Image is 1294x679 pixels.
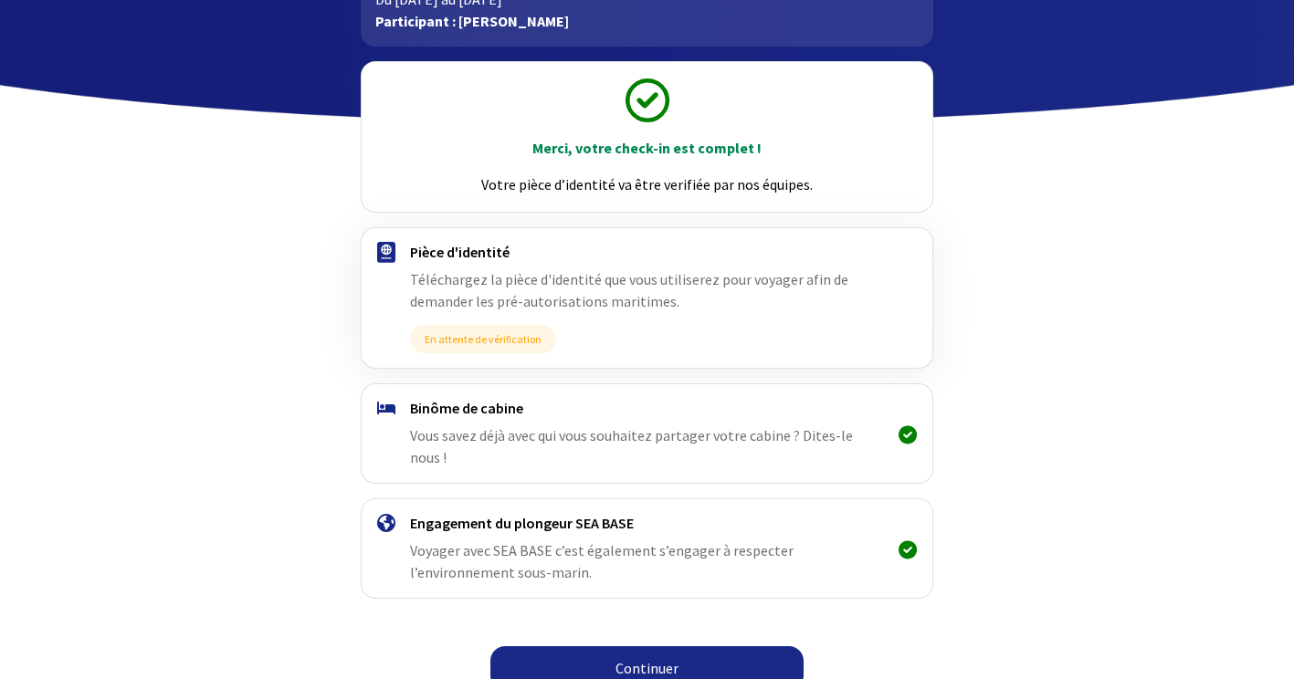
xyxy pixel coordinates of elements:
[375,10,919,32] p: Participant : [PERSON_NAME]
[378,173,916,195] p: Votre pièce d’identité va être verifiée par nos équipes.
[410,541,794,581] span: Voyager avec SEA BASE c’est également s’engager à respecter l’environnement sous-marin.
[410,399,884,417] h4: Binôme de cabine
[410,325,556,353] span: En attente de vérification
[410,514,884,532] h4: Engagement du plongeur SEA BASE
[410,426,853,466] span: Vous savez déjà avec qui vous souhaitez partager votre cabine ? Dites-le nous !
[378,137,916,159] p: Merci, votre check-in est complet !
[377,242,395,263] img: passport.svg
[377,402,395,414] img: binome.svg
[377,514,395,532] img: engagement.svg
[410,270,848,310] span: Téléchargez la pièce d'identité que vous utiliserez pour voyager afin de demander les pré-autoris...
[410,243,884,261] h4: Pièce d'identité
